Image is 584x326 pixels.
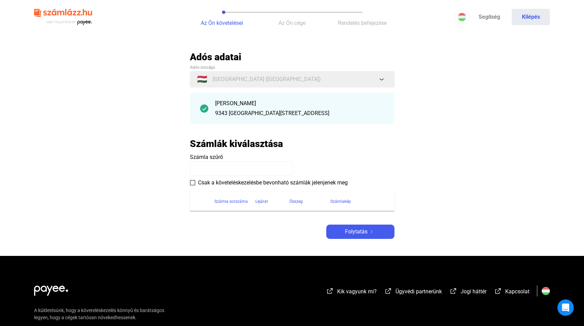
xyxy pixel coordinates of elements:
img: external-link-white [384,288,392,294]
div: Lejárat [255,197,268,206]
a: Segítség [470,9,508,25]
span: Az Ön követelései [201,20,243,26]
span: Rendelés befejezése [338,20,387,26]
a: external-link-whiteKik vagyunk mi? [326,289,377,296]
img: checkmark-darker-green-circle [200,104,208,113]
img: szamlazzhu-logo [34,6,92,28]
span: Az Ön cége [279,20,305,26]
img: external-link-white [494,288,502,294]
button: Folytatásarrow-right-white [326,225,394,239]
img: arrow-right-white [368,230,376,233]
h2: Számlák kiválasztása [190,138,283,150]
span: Kik vagyunk mi? [337,288,377,295]
a: external-link-whiteKapcsolat [494,289,529,296]
button: HU [454,9,470,25]
span: Ügyvédi partnerünk [395,288,442,295]
button: 🇭🇺[GEOGRAPHIC_DATA] ([GEOGRAPHIC_DATA]) [190,71,394,87]
div: Lejárat [255,197,289,206]
div: [PERSON_NAME] [215,99,384,108]
span: [GEOGRAPHIC_DATA] ([GEOGRAPHIC_DATA]) [213,75,321,83]
div: Open Intercom Messenger [557,299,574,316]
img: HU [458,13,466,21]
button: Kilépés [512,9,550,25]
span: Jogi háttér [461,288,486,295]
div: Számlakép [330,197,386,206]
img: HU.svg [542,287,550,295]
span: 🇭🇺 [197,75,207,83]
span: Csak a követeléskezelésbe bevonható számlák jelenjenek meg [198,179,348,187]
div: Számla sorszáma [214,197,248,206]
div: Számla sorszáma [214,197,255,206]
div: Számlakép [330,197,351,206]
span: Számla szűrő [190,154,223,160]
div: Összeg [289,197,330,206]
span: Folytatás [345,228,368,236]
a: external-link-whiteÜgyvédi partnerünk [384,289,442,296]
span: Kapcsolat [505,288,529,295]
h2: Adós adatai [190,51,394,63]
span: Adós országa [190,65,215,70]
div: Összeg [289,197,303,206]
a: external-link-whiteJogi háttér [449,289,486,296]
img: white-payee-white-dot.svg [34,282,68,296]
img: external-link-white [326,288,334,294]
img: external-link-white [449,288,458,294]
div: 9343 [GEOGRAPHIC_DATA][STREET_ADDRESS] [215,109,384,117]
